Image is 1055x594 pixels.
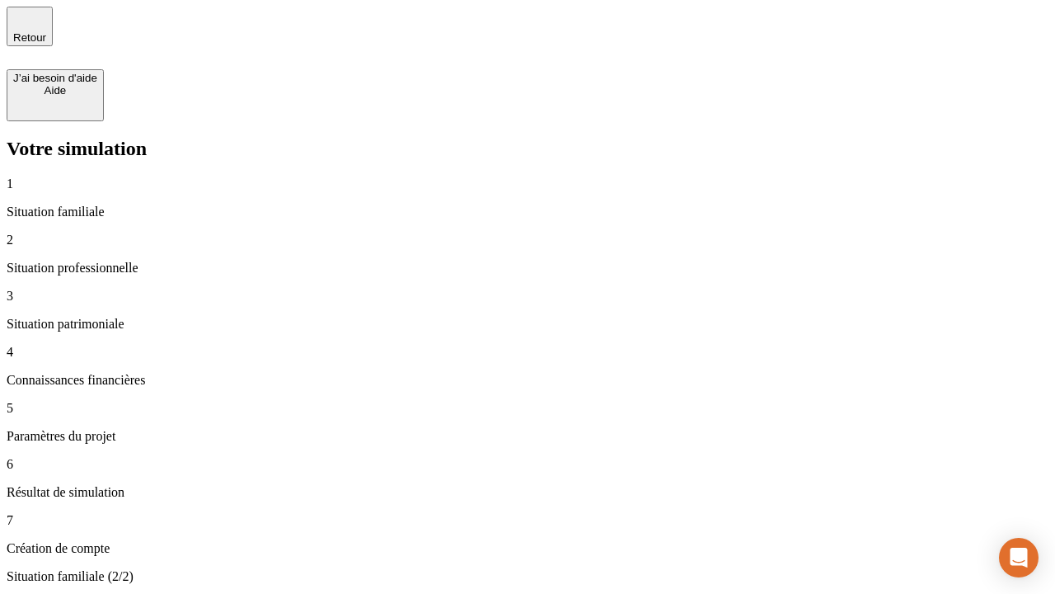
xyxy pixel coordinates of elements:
[7,177,1048,191] p: 1
[7,233,1048,247] p: 2
[7,513,1048,528] p: 7
[7,345,1048,360] p: 4
[13,31,46,44] span: Retour
[7,569,1048,584] p: Situation familiale (2/2)
[7,317,1048,332] p: Situation patrimoniale
[7,138,1048,160] h2: Votre simulation
[7,541,1048,556] p: Création de compte
[13,84,97,97] div: Aide
[7,401,1048,416] p: 5
[7,429,1048,444] p: Paramètres du projet
[999,538,1039,577] div: Open Intercom Messenger
[13,72,97,84] div: J’ai besoin d'aide
[7,373,1048,388] p: Connaissances financières
[7,69,104,121] button: J’ai besoin d'aideAide
[7,261,1048,276] p: Situation professionnelle
[7,457,1048,472] p: 6
[7,7,53,46] button: Retour
[7,289,1048,304] p: 3
[7,205,1048,219] p: Situation familiale
[7,485,1048,500] p: Résultat de simulation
